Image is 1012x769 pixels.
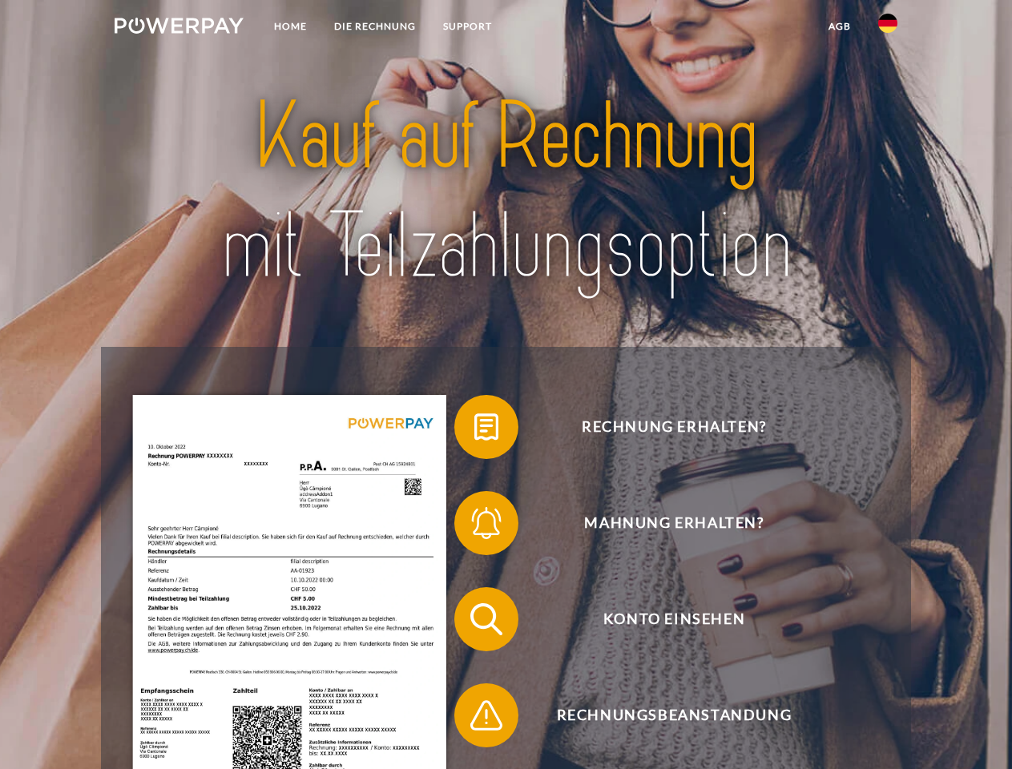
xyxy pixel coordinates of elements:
a: agb [815,12,865,41]
img: logo-powerpay-white.svg [115,18,244,34]
a: Home [260,12,321,41]
img: qb_bell.svg [466,503,506,543]
a: DIE RECHNUNG [321,12,429,41]
img: qb_warning.svg [466,695,506,735]
button: Rechnung erhalten? [454,395,871,459]
button: Mahnung erhalten? [454,491,871,555]
img: title-powerpay_de.svg [153,77,859,307]
img: de [878,14,897,33]
a: SUPPORT [429,12,506,41]
span: Konto einsehen [478,587,870,651]
img: qb_search.svg [466,599,506,639]
button: Rechnungsbeanstandung [454,683,871,747]
button: Konto einsehen [454,587,871,651]
span: Mahnung erhalten? [478,491,870,555]
img: qb_bill.svg [466,407,506,447]
span: Rechnung erhalten? [478,395,870,459]
span: Rechnungsbeanstandung [478,683,870,747]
